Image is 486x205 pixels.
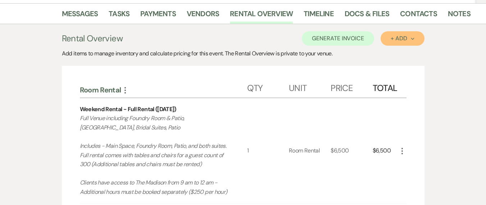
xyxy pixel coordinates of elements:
div: Room Rental [289,98,331,203]
a: Contacts [400,8,437,24]
div: Weekend Rental - Full Rental ([DATE]) [80,105,176,114]
a: Rental Overview [230,8,293,24]
a: Vendors [187,8,219,24]
button: + Add [381,31,424,46]
div: + Add [391,36,414,41]
div: $6,500 [373,98,398,203]
a: Notes [448,8,471,24]
div: $6,500 [331,98,372,203]
div: Total [373,76,398,97]
h3: Rental Overview [62,32,123,45]
div: Unit [289,76,331,97]
div: Price [331,76,372,97]
div: 1 [247,98,289,203]
div: Qty [247,76,289,97]
div: Add items to manage inventory and calculate pricing for this event. The Rental Overview is privat... [62,49,424,58]
a: Tasks [109,8,130,24]
a: Timeline [304,8,334,24]
div: Room Rental [80,85,247,95]
a: Messages [62,8,98,24]
a: Payments [140,8,176,24]
p: Full Venue including Foundry Room & Patio, [GEOGRAPHIC_DATA], Bridal Suites, Patio Includes - Mai... [80,114,231,196]
a: Docs & Files [345,8,389,24]
button: Generate Invoice [302,31,374,46]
